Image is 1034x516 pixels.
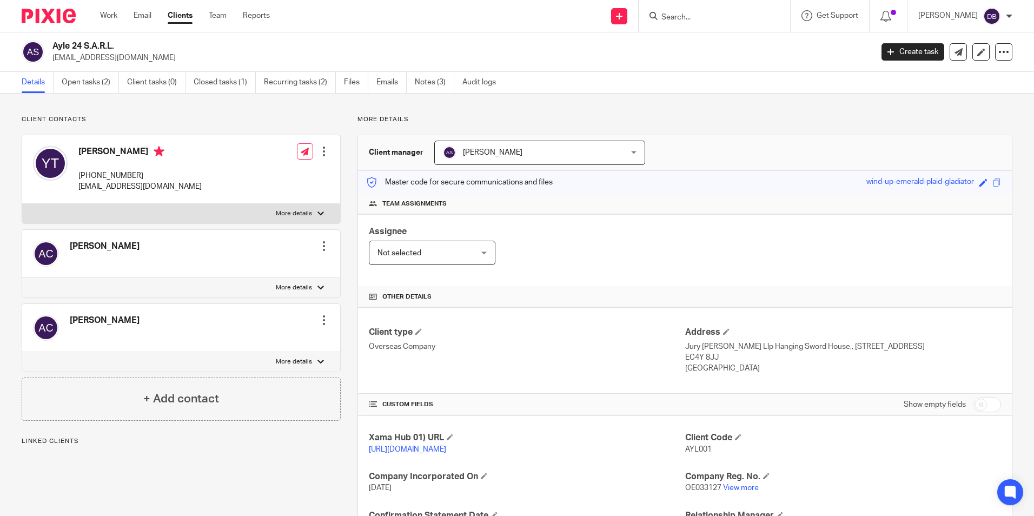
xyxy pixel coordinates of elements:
span: Not selected [377,249,421,257]
a: Create task [881,43,944,61]
img: svg%3E [33,146,68,181]
a: Details [22,72,54,93]
a: Email [134,10,151,21]
span: Get Support [817,12,858,19]
h4: Client type [369,327,685,338]
p: More details [276,209,312,218]
span: AYL001 [685,446,712,453]
a: Emails [376,72,407,93]
p: [PHONE_NUMBER] [78,170,202,181]
span: [PERSON_NAME] [463,149,522,156]
span: [DATE] [369,484,392,492]
h4: [PERSON_NAME] [70,315,140,326]
h4: [PERSON_NAME] [78,146,202,160]
a: Open tasks (2) [62,72,119,93]
h4: Xama Hub 01) URL [369,432,685,444]
span: Assignee [369,227,407,236]
p: Linked clients [22,437,341,446]
span: Team assignments [382,200,447,208]
a: Work [100,10,117,21]
p: More details [276,283,312,292]
img: svg%3E [983,8,1000,25]
a: Audit logs [462,72,504,93]
a: Reports [243,10,270,21]
h4: CUSTOM FIELDS [369,400,685,409]
img: svg%3E [33,315,59,341]
a: Recurring tasks (2) [264,72,336,93]
h4: Address [685,327,1001,338]
h4: Company Reg. No. [685,471,1001,482]
h3: Client manager [369,147,423,158]
a: [URL][DOMAIN_NAME] [369,446,446,453]
a: Notes (3) [415,72,454,93]
img: Pixie [22,9,76,23]
p: [GEOGRAPHIC_DATA] [685,363,1001,374]
p: EC4Y 8JJ [685,352,1001,363]
i: Primary [154,146,164,157]
img: svg%3E [33,241,59,267]
input: Search [660,13,758,23]
p: [EMAIL_ADDRESS][DOMAIN_NAME] [78,181,202,192]
a: Closed tasks (1) [194,72,256,93]
p: More details [357,115,1012,124]
a: View more [723,484,759,492]
img: svg%3E [22,41,44,63]
a: Team [209,10,227,21]
label: Show empty fields [904,399,966,410]
p: [EMAIL_ADDRESS][DOMAIN_NAME] [52,52,865,63]
p: Client contacts [22,115,341,124]
span: Other details [382,293,432,301]
div: wind-up-emerald-plaid-gladiator [866,176,974,189]
h4: Company Incorporated On [369,471,685,482]
p: Jury [PERSON_NAME] Llp Hanging Sword House,, [STREET_ADDRESS] [685,341,1001,352]
img: svg%3E [443,146,456,159]
a: Client tasks (0) [127,72,185,93]
span: OE033127 [685,484,721,492]
h4: + Add contact [143,391,219,407]
h4: [PERSON_NAME] [70,241,140,252]
a: Clients [168,10,193,21]
p: Master code for secure communications and files [366,177,553,188]
h4: Client Code [685,432,1001,444]
p: More details [276,358,312,366]
p: Overseas Company [369,341,685,352]
h2: Ayle 24 S.A.R.L. [52,41,702,52]
a: Files [344,72,368,93]
p: [PERSON_NAME] [918,10,978,21]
